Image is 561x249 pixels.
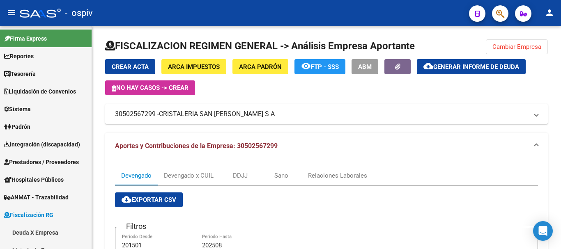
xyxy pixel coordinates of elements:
[308,171,367,180] div: Relaciones Laborales
[417,59,526,74] button: Generar informe de deuda
[352,59,378,74] button: ABM
[7,8,16,18] mat-icon: menu
[294,59,345,74] button: FTP - SSS
[105,39,415,53] h1: FISCALIZACION REGIMEN GENERAL -> Análisis Empresa Aportante
[122,196,176,203] span: Exportar CSV
[274,171,288,180] div: Sano
[121,171,152,180] div: Devengado
[423,61,433,71] mat-icon: cloud_download
[232,59,288,74] button: ARCA Padrón
[4,34,47,43] span: Firma Express
[4,158,79,167] span: Prestadores / Proveedores
[122,194,131,204] mat-icon: cloud_download
[311,63,339,71] span: FTP - SSS
[301,61,311,71] mat-icon: remove_red_eye
[492,43,541,50] span: Cambiar Empresa
[239,63,282,71] span: ARCA Padrón
[112,63,149,71] span: Crear Acta
[161,59,226,74] button: ARCA Impuestos
[122,221,150,232] h3: Filtros
[533,221,553,241] div: Open Intercom Messenger
[4,210,53,219] span: Fiscalización RG
[4,69,36,78] span: Tesorería
[65,4,93,22] span: - ospiv
[105,59,155,74] button: Crear Acta
[4,52,34,61] span: Reportes
[486,39,548,54] button: Cambiar Empresa
[358,63,372,71] span: ABM
[4,105,31,114] span: Sistema
[4,140,80,149] span: Integración (discapacidad)
[4,175,64,184] span: Hospitales Públicos
[112,84,189,91] span: No hay casos -> Crear
[105,104,548,124] mat-expansion-panel-header: 30502567299 -CRISTALERIA SAN [PERSON_NAME] S A
[168,63,220,71] span: ARCA Impuestos
[115,142,278,150] span: Aportes y Contribuciones de la Empresa: 30502567299
[164,171,214,180] div: Devengado x CUIL
[105,80,195,95] button: No hay casos -> Crear
[233,171,248,180] div: DDJJ
[4,87,76,96] span: Liquidación de Convenios
[159,110,275,119] span: CRISTALERIA SAN [PERSON_NAME] S A
[115,110,528,119] mat-panel-title: 30502567299 -
[433,63,519,71] span: Generar informe de deuda
[115,192,183,207] button: Exportar CSV
[545,8,554,18] mat-icon: person
[4,122,30,131] span: Padrón
[4,193,69,202] span: ANMAT - Trazabilidad
[105,133,548,159] mat-expansion-panel-header: Aportes y Contribuciones de la Empresa: 30502567299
